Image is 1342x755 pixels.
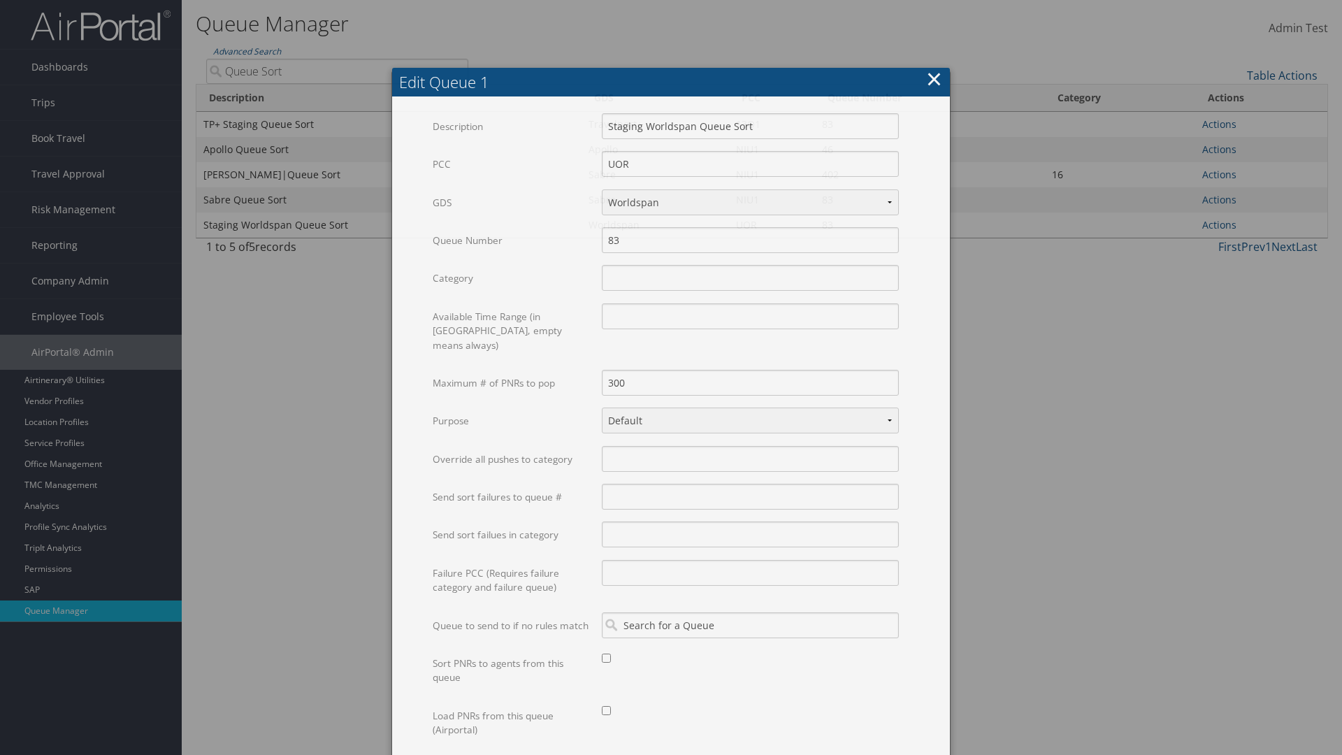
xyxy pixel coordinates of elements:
[399,71,950,93] div: Edit Queue 1
[433,151,591,178] label: PCC
[433,370,591,396] label: Maximum # of PNRs to pop
[433,560,591,601] label: Failure PCC (Requires failure category and failure queue)
[433,408,591,434] label: Purpose
[433,446,591,473] label: Override all pushes to category
[433,227,591,254] label: Queue Number
[433,189,591,216] label: GDS
[926,65,942,93] button: ×
[433,703,591,744] label: Load PNRs from this queue (Airportal)
[433,303,591,359] label: Available Time Range (in [GEOGRAPHIC_DATA], empty means always)
[433,265,591,292] label: Category
[433,113,591,140] label: Description
[433,484,591,510] label: Send sort failures to queue #
[433,522,591,548] label: Send sort failues in category
[433,650,591,691] label: Sort PNRs to agents from this queue
[602,612,899,638] input: Search for a Queue
[433,612,591,639] label: Queue to send to if no rules match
